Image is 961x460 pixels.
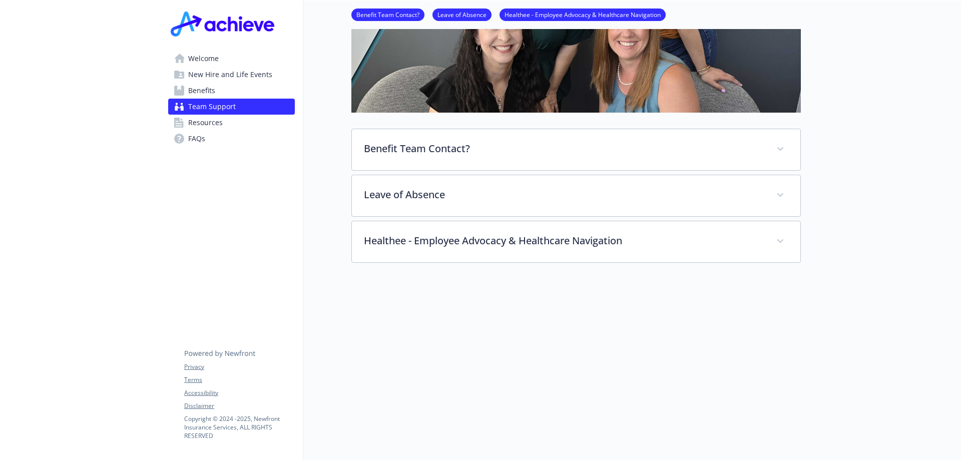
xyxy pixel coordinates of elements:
a: Benefits [168,83,295,99]
div: Healthee - Employee Advocacy & Healthcare Navigation [352,221,800,262]
span: Resources [188,115,223,131]
p: Healthee - Employee Advocacy & Healthcare Navigation [364,233,764,248]
a: Leave of Absence [432,10,492,19]
p: Copyright © 2024 - 2025 , Newfront Insurance Services, ALL RIGHTS RESERVED [184,414,294,440]
a: Privacy [184,362,294,371]
a: Welcome [168,51,295,67]
a: Accessibility [184,388,294,397]
span: Benefits [188,83,215,99]
span: New Hire and Life Events [188,67,272,83]
div: Leave of Absence [352,175,800,216]
span: Team Support [188,99,236,115]
a: Benefit Team Contact? [351,10,424,19]
span: Welcome [188,51,219,67]
p: Benefit Team Contact? [364,141,764,156]
a: Healthee - Employee Advocacy & Healthcare Navigation [500,10,666,19]
p: Leave of Absence [364,187,764,202]
a: FAQs [168,131,295,147]
div: Benefit Team Contact? [352,129,800,170]
a: New Hire and Life Events [168,67,295,83]
a: Terms [184,375,294,384]
a: Team Support [168,99,295,115]
span: FAQs [188,131,205,147]
a: Resources [168,115,295,131]
a: Disclaimer [184,401,294,410]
